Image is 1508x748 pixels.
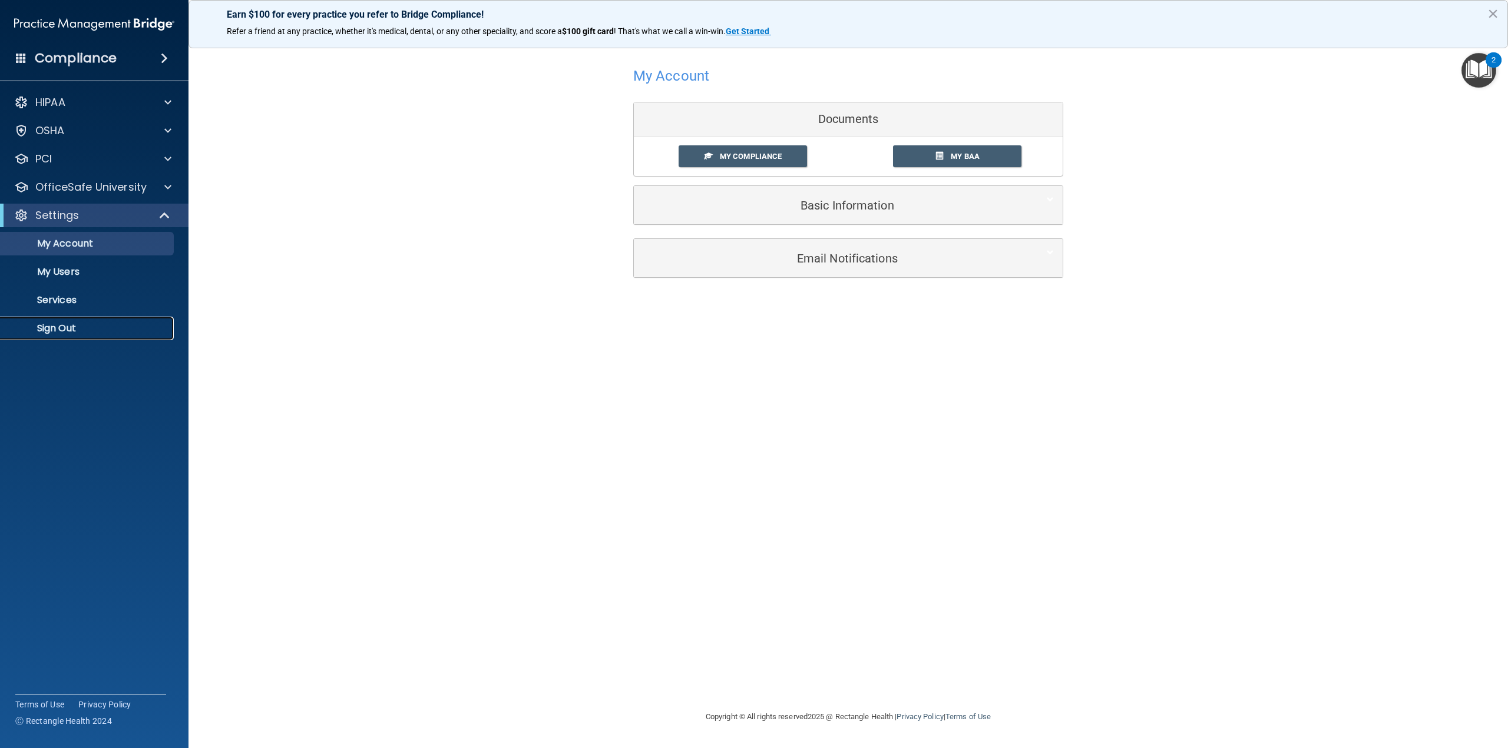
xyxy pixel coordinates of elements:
button: Open Resource Center, 2 new notifications [1461,53,1496,88]
p: HIPAA [35,95,65,109]
img: PMB logo [14,12,174,36]
h5: Email Notifications [643,252,1018,265]
a: Settings [14,208,171,222]
p: My Users [8,266,168,278]
h4: My Account [633,68,709,84]
div: 2 [1492,60,1496,75]
span: My BAA [951,152,980,161]
span: My Compliance [720,152,782,161]
a: OSHA [14,124,171,138]
a: OfficeSafe University [14,180,171,194]
strong: Get Started [726,26,769,36]
a: Get Started [726,26,771,36]
a: Email Notifications [643,245,1054,271]
a: Terms of Use [945,712,991,721]
a: Privacy Policy [78,699,131,710]
h4: Compliance [35,50,117,67]
div: Documents [634,102,1063,137]
a: Privacy Policy [897,712,943,721]
span: Refer a friend at any practice, whether it's medical, dental, or any other speciality, and score a [227,26,562,36]
a: Basic Information [643,192,1054,218]
p: PCI [35,152,52,166]
div: Copyright © All rights reserved 2025 @ Rectangle Health | | [633,698,1063,736]
p: Settings [35,208,79,222]
p: OSHA [35,124,65,138]
a: PCI [14,152,171,166]
span: Ⓒ Rectangle Health 2024 [15,715,112,727]
a: Terms of Use [15,699,64,710]
button: Close [1487,4,1499,23]
p: Sign Out [8,323,168,334]
p: OfficeSafe University [35,180,147,194]
span: ! That's what we call a win-win. [614,26,726,36]
p: My Account [8,238,168,250]
a: HIPAA [14,95,171,109]
p: Services [8,294,168,306]
strong: $100 gift card [562,26,614,36]
h5: Basic Information [643,199,1018,212]
p: Earn $100 for every practice you refer to Bridge Compliance! [227,9,1470,20]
